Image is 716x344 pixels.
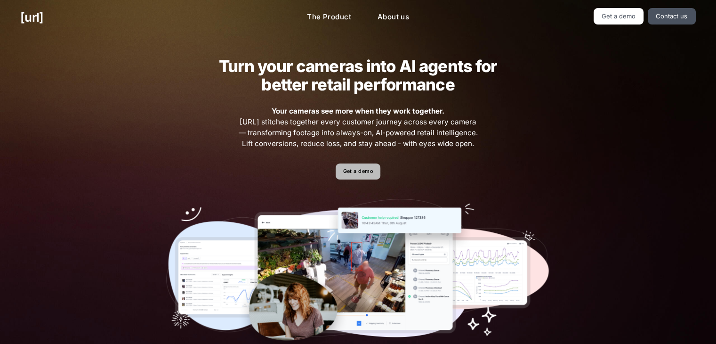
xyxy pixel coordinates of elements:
strong: Your cameras see more when they work together. [272,106,444,115]
a: Contact us [648,8,696,25]
a: About us [370,8,417,26]
h2: Turn your cameras into AI agents for better retail performance [204,57,512,94]
a: The Product [299,8,359,26]
span: [URL] stitches together every customer journey across every camera — transforming footage into al... [237,106,479,149]
a: Get a demo [336,164,380,180]
a: Get a demo [594,8,644,25]
a: [URL] [20,8,43,26]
